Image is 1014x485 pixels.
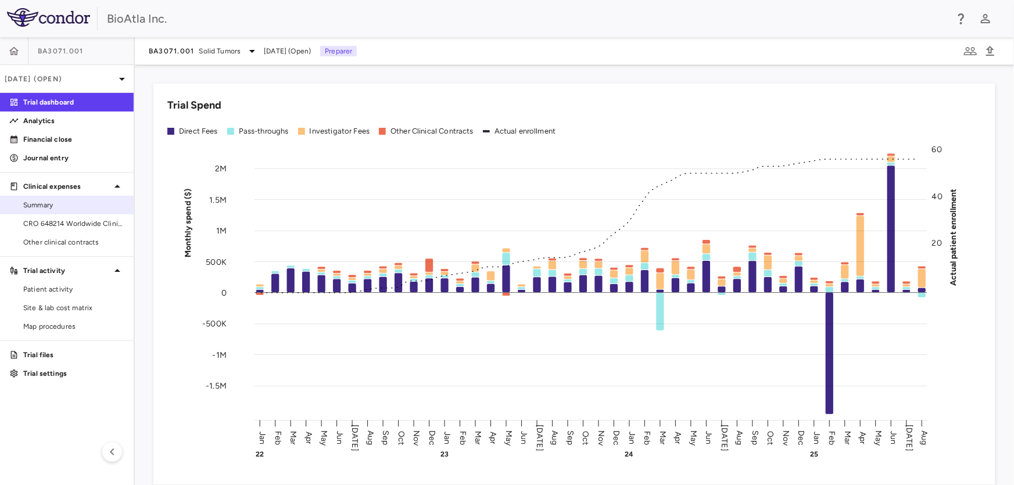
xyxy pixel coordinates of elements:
text: Mar [843,430,852,444]
text: Feb [273,430,283,444]
text: Jun [704,431,714,444]
tspan: Actual patient enrollment [949,188,959,286]
p: Financial close [23,134,124,145]
text: [DATE] [904,425,914,451]
text: 25 [810,450,818,458]
text: Feb [458,430,468,444]
text: May [504,430,514,446]
h6: Trial Spend [167,98,221,113]
text: [DATE] [719,425,729,451]
span: Solid Tumors [199,46,241,56]
text: Jun [519,431,529,444]
tspan: Monthly spend ($) [183,188,193,257]
text: Nov [411,430,421,446]
text: Oct [581,430,591,444]
text: May [873,430,883,446]
span: BA3071.001 [149,46,195,56]
text: May [689,430,698,446]
tspan: -500K [202,319,227,329]
p: [DATE] (Open) [5,74,115,84]
text: 24 [625,450,634,458]
text: Jan [257,431,267,444]
text: Oct [396,430,406,444]
tspan: 1.5M [209,195,227,204]
text: Jan [627,431,637,444]
div: Actual enrollment [495,126,556,136]
text: Dec [612,430,622,445]
text: Jan [812,431,822,444]
span: Summary [23,200,124,210]
text: Aug [920,430,930,445]
tspan: -1M [213,350,227,360]
text: Apr [858,431,868,444]
span: Other clinical contracts [23,237,124,247]
text: Mar [473,430,483,444]
text: Feb [643,430,653,444]
text: 23 [440,450,449,458]
span: CRO 648214 Worldwide Clinical Trials Holdings, Inc. [23,218,124,229]
text: Oct [766,430,776,444]
text: Nov [596,430,606,446]
div: BioAtla Inc. [107,10,947,27]
text: Sep [381,430,390,445]
div: Investigator Fees [310,126,370,136]
p: Analytics [23,116,124,126]
p: Trial dashboard [23,97,124,107]
text: Apr [304,431,314,444]
p: Clinical expenses [23,181,110,192]
tspan: 2M [215,164,227,174]
img: logo-full-SnFGN8VE.png [7,8,90,27]
div: Pass-throughs [239,126,289,136]
tspan: 60 [932,145,942,155]
tspan: 1M [216,226,227,236]
span: Map procedures [23,321,124,332]
text: Nov [781,430,791,446]
text: Sep [565,430,575,445]
span: Site & lab cost matrix [23,303,124,313]
text: 22 [256,450,264,458]
p: Trial settings [23,368,124,379]
tspan: 500K [206,257,227,267]
text: Feb [827,430,837,444]
p: Trial activity [23,265,110,276]
tspan: 0 [221,288,227,298]
text: Jun [889,431,899,444]
text: Mar [658,430,668,444]
p: Preparer [320,46,357,56]
text: Apr [489,431,499,444]
text: [DATE] [535,425,544,451]
tspan: -1.5M [206,381,227,391]
text: Aug [735,430,745,445]
tspan: 40 [932,191,943,201]
span: Patient activity [23,284,124,294]
text: Sep [750,430,760,445]
tspan: 20 [932,238,942,248]
text: Dec [797,430,807,445]
div: Other Clinical Contracts [390,126,474,136]
text: Aug [366,430,375,445]
text: Dec [427,430,437,445]
span: BA3071.001 [38,46,84,56]
text: Apr [673,431,683,444]
text: Jan [442,431,452,444]
text: Aug [550,430,560,445]
text: [DATE] [350,425,360,451]
p: Journal entry [23,153,124,163]
text: Jun [335,431,345,444]
text: Mar [288,430,298,444]
text: May [319,430,329,446]
div: Direct Fees [179,126,218,136]
span: [DATE] (Open) [264,46,311,56]
p: Trial files [23,350,124,360]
